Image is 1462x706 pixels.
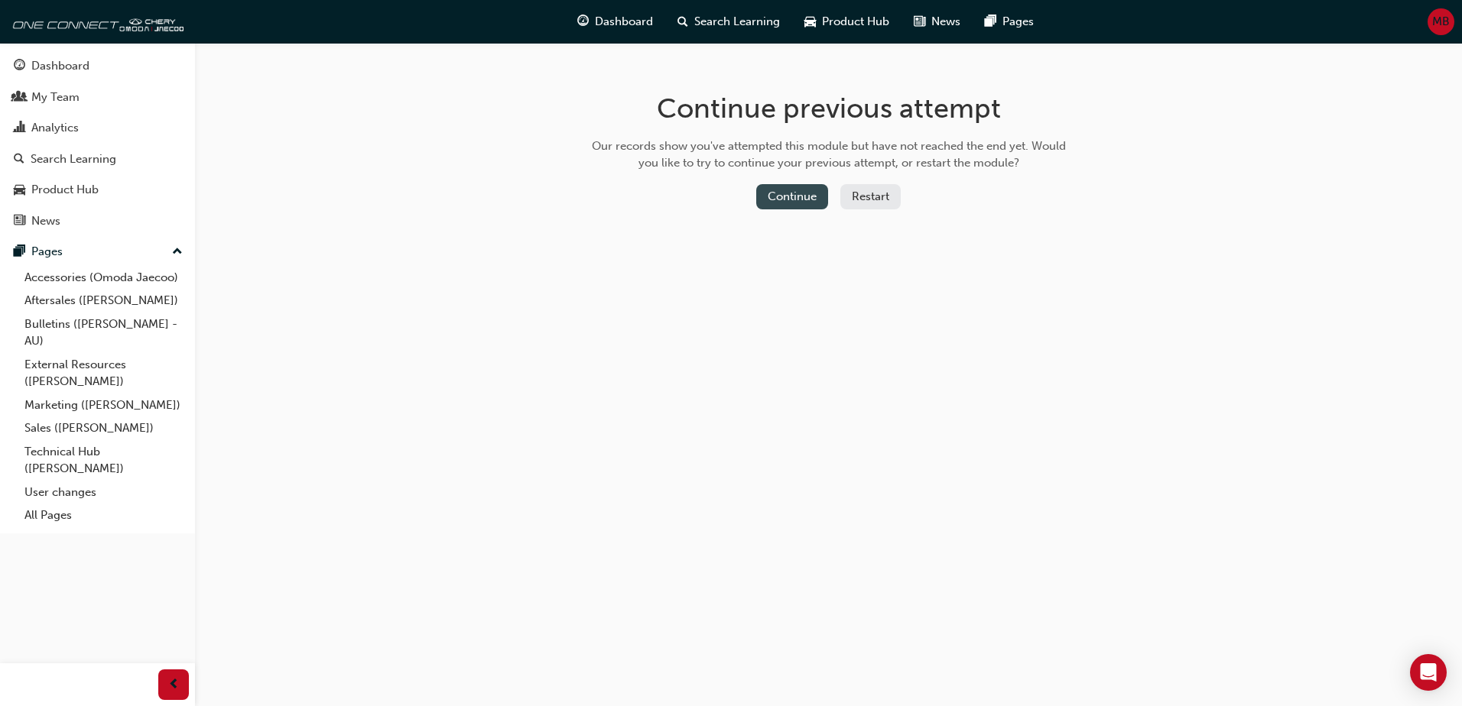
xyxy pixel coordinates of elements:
span: Pages [1002,13,1034,31]
a: guage-iconDashboard [565,6,665,37]
a: car-iconProduct Hub [792,6,902,37]
span: people-icon [14,91,25,105]
span: prev-icon [168,675,180,695]
div: My Team [31,89,80,106]
a: Aftersales ([PERSON_NAME]) [18,289,189,313]
span: guage-icon [577,12,589,31]
a: Accessories (Omoda Jaecoo) [18,266,189,290]
a: Bulletins ([PERSON_NAME] - AU) [18,313,189,353]
div: Dashboard [31,57,89,75]
a: Search Learning [6,145,189,173]
button: Pages [6,238,189,266]
span: Dashboard [595,13,653,31]
div: Analytics [31,119,79,137]
button: DashboardMy TeamAnalyticsSearch LearningProduct HubNews [6,49,189,238]
a: Sales ([PERSON_NAME]) [18,416,189,440]
h1: Continue previous attempt [586,92,1071,125]
a: External Resources ([PERSON_NAME]) [18,353,189,393]
span: news-icon [914,12,925,31]
span: search-icon [14,153,24,167]
button: Continue [756,184,828,209]
div: Open Intercom Messenger [1410,654,1447,691]
div: Pages [31,243,63,261]
a: All Pages [18,504,189,527]
div: Product Hub [31,181,99,199]
span: search-icon [677,12,688,31]
button: Restart [840,184,901,209]
a: search-iconSearch Learning [665,6,792,37]
img: oneconnect [8,6,184,37]
span: Product Hub [822,13,889,31]
span: pages-icon [985,12,996,31]
span: car-icon [804,12,816,31]
span: guage-icon [14,60,25,73]
span: MB [1432,13,1450,31]
a: news-iconNews [902,6,973,37]
button: MB [1428,8,1454,35]
span: News [931,13,960,31]
span: car-icon [14,183,25,197]
div: Search Learning [31,151,116,168]
a: Marketing ([PERSON_NAME]) [18,393,189,417]
a: User changes [18,481,189,504]
div: Our records show you've attempted this module but have not reached the end yet. Would you like to... [586,138,1071,172]
span: up-icon [172,242,183,262]
a: Product Hub [6,176,189,204]
span: chart-icon [14,121,25,135]
span: Search Learning [694,13,780,31]
span: pages-icon [14,245,25,259]
a: Technical Hub ([PERSON_NAME]) [18,440,189,481]
a: pages-iconPages [973,6,1046,37]
span: news-icon [14,215,25,228]
a: My Team [6,83,189,112]
div: News [31,212,60,230]
a: Dashboard [6,52,189,80]
a: News [6,207,189,235]
a: Analytics [6,114,189,142]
